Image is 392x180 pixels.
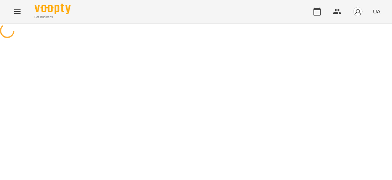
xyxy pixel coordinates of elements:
img: Voopty Logo [35,4,71,14]
img: avatar_s.png [353,7,363,17]
span: UA [373,8,380,15]
span: For Business [35,15,71,20]
button: Menu [9,3,26,20]
button: UA [370,5,383,18]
